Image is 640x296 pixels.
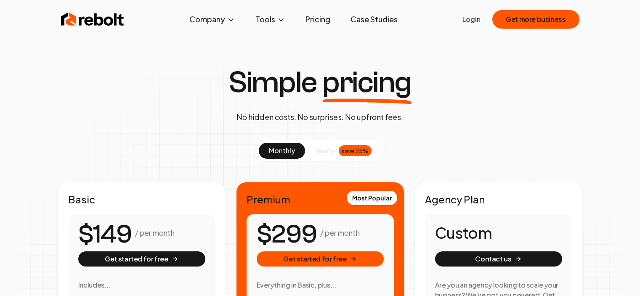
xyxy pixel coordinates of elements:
[269,146,295,155] span: monthly
[435,251,562,267] button: Contact us
[315,146,335,156] span: yearly
[135,227,174,239] p: / per month
[228,67,412,98] h1: Simple
[247,192,394,206] h2: Premium
[462,14,481,24] a: Login
[347,191,397,205] div: Most Popular
[78,251,205,267] button: Get started for free
[492,10,579,29] button: Get more business
[305,143,382,159] button: yearlysave 25%
[249,11,292,28] button: Tools
[299,11,337,28] a: Pricing
[322,67,412,98] span: pricing
[257,216,317,253] number-flow-react: $299
[259,143,305,159] button: monthly
[61,11,124,28] img: Rebolt Logo
[236,111,403,123] p: No hidden costs. No surprises. No upfront fees.
[183,11,242,28] button: Company
[320,227,359,239] p: / per month
[257,280,384,290] h3: Everything in Basic, plus...
[68,192,215,206] h2: Basic
[78,280,205,290] h3: Includes...
[339,145,372,156] div: save 25%
[425,192,572,206] h2: Agency Plan
[78,216,132,253] number-flow-react: $149
[344,11,404,28] a: Case Studies
[257,251,384,267] button: Get started for free
[435,224,562,241] h1: Custom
